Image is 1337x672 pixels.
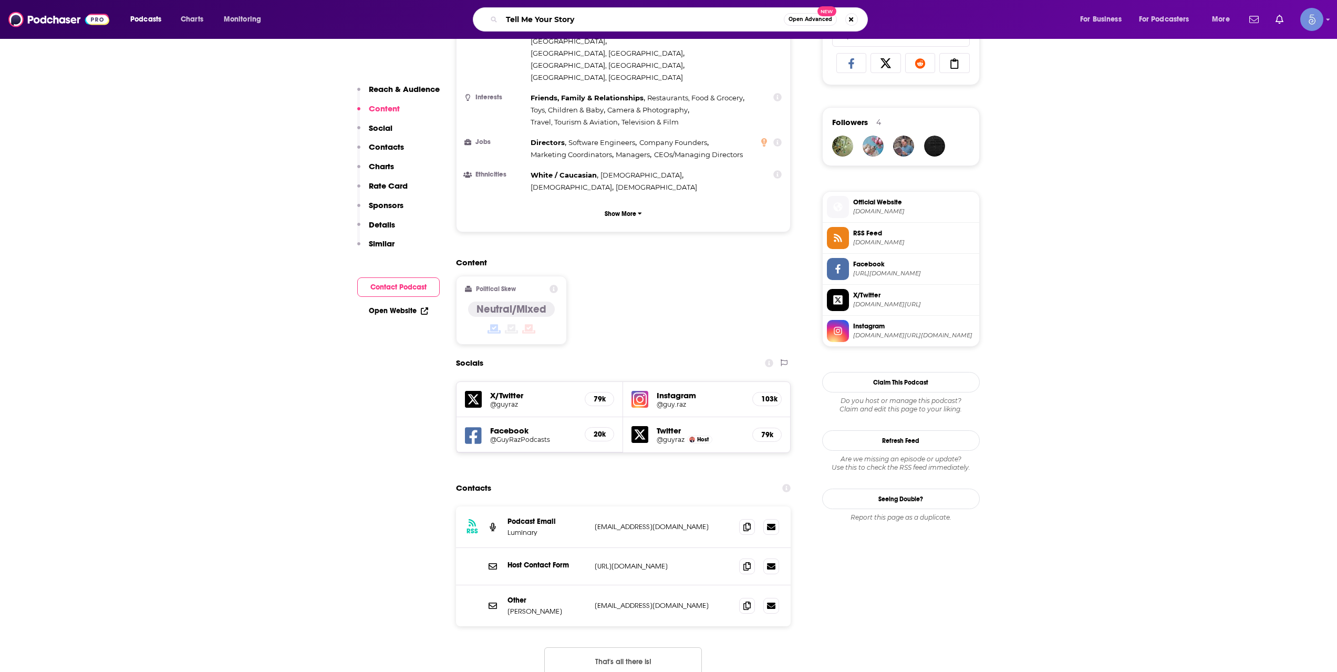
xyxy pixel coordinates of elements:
a: @guyraz [657,436,685,443]
p: Content [369,104,400,113]
span: , [531,169,598,181]
h2: Political Skew [476,285,516,293]
p: Similar [369,239,395,249]
span: For Business [1080,12,1122,27]
span: twitter.com/guyraz [853,301,975,308]
span: , [616,149,651,161]
a: jaycrehak [893,136,914,157]
span: access.acast.com [853,239,975,246]
p: Contacts [369,142,404,152]
p: Rate Card [369,181,408,191]
h5: @guy.raz [657,400,744,408]
span: More [1212,12,1230,27]
span: Instagram [853,322,975,331]
span: [GEOGRAPHIC_DATA], [GEOGRAPHIC_DATA] [531,73,683,81]
p: Other [507,596,586,605]
span: art19.com [853,208,975,215]
div: Are we missing an episode or update? Use this to check the RSS feed immediately. [822,455,980,472]
h5: Instagram [657,390,744,400]
button: Details [357,220,395,239]
h3: Interests [465,94,526,101]
span: , [531,47,685,59]
button: Content [357,104,400,123]
span: Directors [531,138,565,147]
span: [DEMOGRAPHIC_DATA] [600,171,682,179]
a: Facebook[URL][DOMAIN_NAME] [827,258,975,280]
button: Show More [465,204,782,223]
span: Camera & Photography [607,106,688,114]
a: Copy Link [939,53,970,73]
p: Host Contact Form [507,561,586,570]
div: Search podcasts, credits, & more... [483,7,878,32]
img: noshortcuts98 [832,136,853,157]
h5: Twitter [657,426,744,436]
button: Rate Card [357,181,408,200]
p: Luminary [507,528,586,537]
a: X/Twitter[DOMAIN_NAME][URL] [827,289,975,311]
span: , [531,35,607,47]
span: https://www.facebook.com/GuyRazPodcasts [853,270,975,277]
span: Open Advanced [789,17,832,22]
p: Charts [369,161,394,171]
h5: 103k [761,395,773,404]
p: [EMAIL_ADDRESS][DOMAIN_NAME] [595,522,731,531]
span: [DEMOGRAPHIC_DATA] [616,183,697,191]
span: [GEOGRAPHIC_DATA], [GEOGRAPHIC_DATA] [531,61,683,69]
h5: 79k [594,395,605,404]
span: instagram.com/guy.raz [853,332,975,339]
button: Social [357,123,392,142]
div: Report this page as a duplicate. [822,513,980,522]
a: Podchaser - Follow, Share and Rate Podcasts [8,9,109,29]
span: For Podcasters [1139,12,1189,27]
p: Details [369,220,395,230]
a: Show notifications dropdown [1245,11,1263,28]
span: , [531,92,645,104]
div: 4 [876,118,881,127]
span: , [531,137,566,149]
a: Share on Facebook [836,53,867,73]
p: [PERSON_NAME] [507,607,586,616]
p: Show More [605,210,636,218]
a: Instagram[DOMAIN_NAME][URL][DOMAIN_NAME] [827,320,975,342]
a: Seeing Double? [822,489,980,509]
button: open menu [1205,11,1243,28]
button: open menu [216,11,275,28]
span: Official Website [853,198,975,207]
span: New [817,6,836,16]
button: Contact Podcast [357,277,440,297]
p: [EMAIL_ADDRESS][DOMAIN_NAME] [595,601,731,610]
a: Official Website[DOMAIN_NAME] [827,196,975,218]
span: , [639,137,709,149]
span: Restaurants, Food & Grocery [647,94,743,102]
span: , [647,92,744,104]
a: RSS Feed[DOMAIN_NAME] [827,227,975,249]
span: Marketing Coordinators [531,150,612,159]
span: Friends, Family & Relationships [531,94,644,102]
span: CEOs/Managing Directors [654,150,743,159]
span: Do you host or manage this podcast? [822,397,980,405]
a: @guyraz [490,400,577,408]
span: , [531,104,605,116]
button: Open AdvancedNew [784,13,837,26]
a: Share on Reddit [905,53,936,73]
button: Charts [357,161,394,181]
a: Show notifications dropdown [1271,11,1288,28]
span: , [531,149,614,161]
h5: 20k [594,430,605,439]
span: , [531,59,685,71]
span: Monitoring [224,12,261,27]
h5: X/Twitter [490,390,577,400]
img: Guy Raz [689,437,695,442]
span: Television & Film [621,118,679,126]
span: [GEOGRAPHIC_DATA] [531,37,605,45]
button: Reach & Audience [357,84,440,104]
span: Software Engineers [568,138,635,147]
span: [GEOGRAPHIC_DATA], [GEOGRAPHIC_DATA] [531,49,683,57]
img: iconImage [631,391,648,408]
span: Company Founders [639,138,707,147]
span: Podcasts [130,12,161,27]
button: Show profile menu [1300,8,1323,31]
img: camp70 [863,136,884,157]
h4: Neutral/Mixed [476,303,546,316]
